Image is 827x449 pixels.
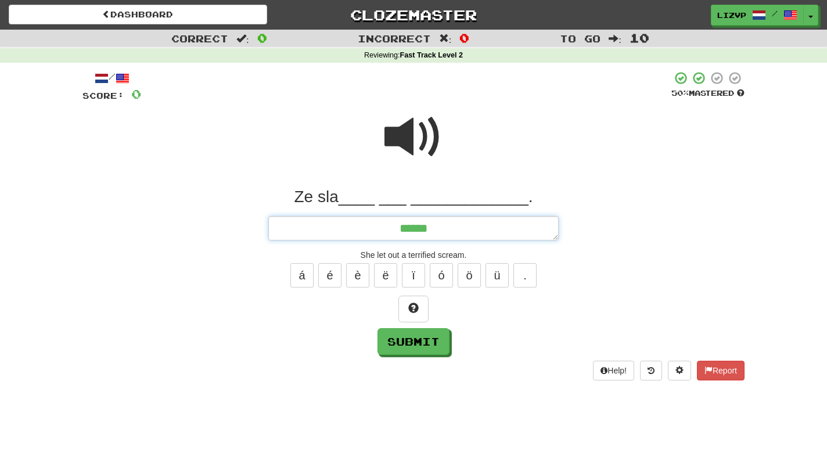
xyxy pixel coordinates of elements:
button: Help! [593,361,634,380]
strong: Fast Track Level 2 [400,51,463,59]
a: Dashboard [9,5,267,24]
span: 0 [459,31,469,45]
div: Mastered [671,88,745,99]
button: ö [458,263,481,288]
span: 0 [131,87,141,101]
span: : [609,34,621,44]
button: Hint! [398,296,429,322]
span: Score: [82,91,124,100]
button: è [346,263,369,288]
button: ü [486,263,509,288]
button: ó [430,263,453,288]
button: Submit [377,328,450,355]
div: She let out a terrified scream. [82,249,745,261]
div: / [82,71,141,85]
button: Report [697,361,745,380]
button: ï [402,263,425,288]
span: Incorrect [358,33,431,44]
button: ë [374,263,397,288]
button: é [318,263,341,288]
a: LizVP / [711,5,804,26]
span: Correct [171,33,228,44]
span: 10 [630,31,649,45]
button: Round history (alt+y) [640,361,662,380]
a: Clozemaster [285,5,543,25]
button: . [513,263,537,288]
span: : [439,34,452,44]
span: : [236,34,249,44]
span: 0 [257,31,267,45]
span: To go [560,33,601,44]
div: Ze sla____ ___ _____________. [82,186,745,207]
span: LizVP [717,10,746,20]
span: / [772,9,778,17]
button: á [290,263,314,288]
span: 50 % [671,88,689,98]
